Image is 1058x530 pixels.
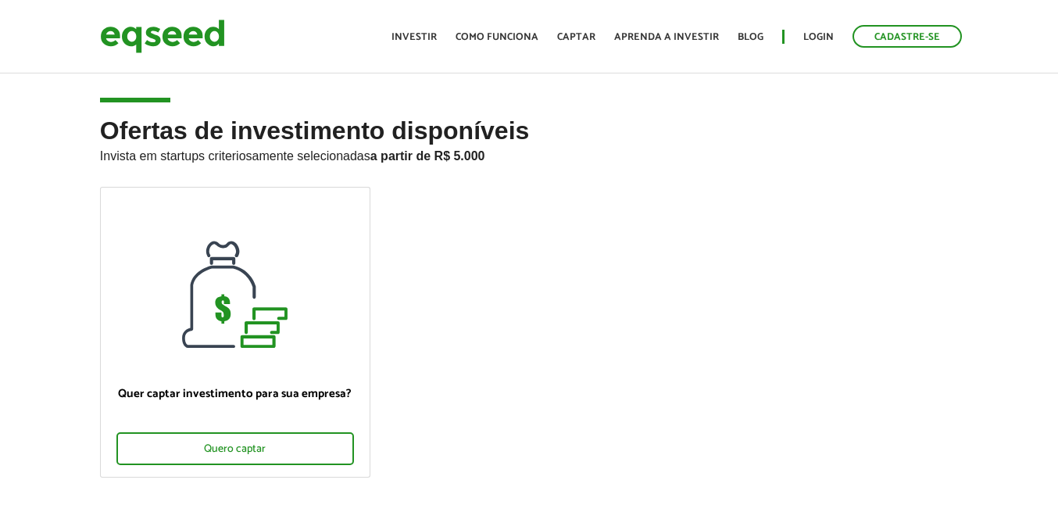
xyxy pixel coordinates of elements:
strong: a partir de R$ 5.000 [370,149,485,163]
a: Quer captar investimento para sua empresa? Quero captar [100,187,370,478]
p: Invista em startups criteriosamente selecionadas [100,145,958,163]
a: Investir [391,32,437,42]
a: Aprenda a investir [614,32,719,42]
a: Captar [557,32,595,42]
a: Cadastre-se [852,25,962,48]
a: Blog [738,32,763,42]
img: EqSeed [100,16,225,57]
a: Login [803,32,834,42]
p: Quer captar investimento para sua empresa? [116,387,354,401]
div: Quero captar [116,432,354,465]
a: Como funciona [456,32,538,42]
h2: Ofertas de investimento disponíveis [100,117,958,187]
